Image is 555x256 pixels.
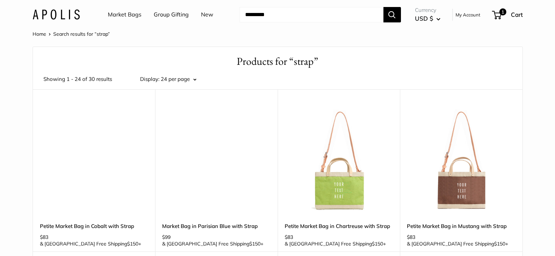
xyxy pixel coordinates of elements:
span: $99 [162,234,171,240]
span: $83 [407,234,415,240]
span: Search results for “strap” [53,31,110,37]
span: & [GEOGRAPHIC_DATA] Free Shipping + [285,241,386,246]
a: Petite Market Bag in Mustang with StrapPetite Market Bag in Mustang with Strap [407,107,515,215]
a: Petite Market Bag in Chartreuse with Strap [285,222,393,230]
span: $150 [249,241,261,247]
a: New [201,9,213,20]
a: 1 Cart [493,9,523,20]
span: Currency [415,5,440,15]
button: USD $ [415,13,440,24]
span: $150 [127,241,138,247]
a: Petite Market Bag in Cobalt with Strap [40,222,148,230]
span: Cart [511,11,523,18]
span: 24 per page [161,76,190,82]
a: Petite Market Bag in Cobalt with StrapPetite Market Bag in Cobalt with Strap [40,107,148,215]
span: & [GEOGRAPHIC_DATA] Free Shipping + [407,241,508,246]
span: & [GEOGRAPHIC_DATA] Free Shipping + [40,241,141,246]
h1: Products for “strap” [43,54,512,69]
a: Petite Market Bag in Chartreuse with StrapPetite Market Bag in Chartreuse with Strap [285,107,393,215]
span: & [GEOGRAPHIC_DATA] Free Shipping + [162,241,263,246]
span: $150 [372,241,383,247]
span: Showing 1 - 24 of 30 results [43,74,112,84]
img: Petite Market Bag in Chartreuse with Strap [285,107,393,215]
nav: Breadcrumb [33,29,110,39]
span: $83 [40,234,48,240]
a: Petite Market Bag in Mustang with Strap [407,222,515,230]
button: 24 per page [161,74,196,84]
span: $83 [285,234,293,240]
a: Market Bag in Parisian Blue with Strap [162,222,271,230]
a: My Account [456,11,480,19]
span: 1 [499,8,506,15]
img: Petite Market Bag in Mustang with Strap [407,107,515,215]
input: Search... [240,7,383,22]
a: Home [33,31,46,37]
img: Apolis [33,9,80,20]
span: $150 [494,241,505,247]
span: USD $ [415,15,433,22]
a: Group Gifting [154,9,189,20]
button: Search [383,7,401,22]
label: Display: [140,74,159,84]
a: Market Bags [108,9,141,20]
a: Market Bag in Parisian Blue with StrapMarket Bag in Parisian Blue with Strap [162,107,271,215]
